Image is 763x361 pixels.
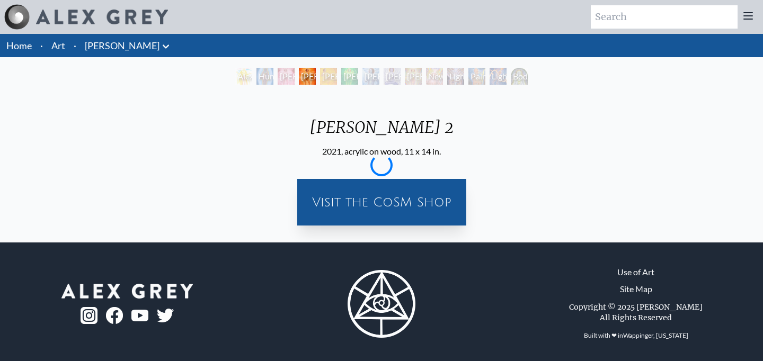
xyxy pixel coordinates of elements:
img: youtube-logo.png [131,310,148,322]
div: [PERSON_NAME] 6 [384,68,401,85]
a: Use of Art [617,266,654,278]
li: · [36,34,47,57]
a: Visit the CoSM Shop [304,185,460,219]
li: · [69,34,81,57]
div: [PERSON_NAME] 5 [362,68,379,85]
input: Search [591,5,738,29]
img: twitter-logo.png [157,309,174,322]
a: Art [51,38,65,53]
div: [PERSON_NAME] 1 [278,68,295,85]
img: fb-logo.png [106,307,123,324]
div: Human Energy Field [256,68,273,85]
div: Lightworker [490,68,507,85]
div: Painting [468,68,485,85]
a: [PERSON_NAME] [85,38,159,53]
div: Alexza [235,68,252,85]
div: [PERSON_NAME] 2 [301,118,462,145]
a: Home [6,40,32,51]
div: Lightweaver [447,68,464,85]
div: 2021, acrylic on wood, 11 x 14 in. [301,145,462,158]
div: [PERSON_NAME] 2 [299,68,316,85]
div: Copyright © 2025 [PERSON_NAME] [569,302,703,312]
a: Site Map [620,283,652,295]
div: All Rights Reserved [600,312,672,323]
div: [PERSON_NAME] 3 [320,68,337,85]
img: ig-logo.png [81,307,97,324]
div: [PERSON_NAME] 7 [405,68,422,85]
div: Built with ❤ in [580,327,693,344]
div: [PERSON_NAME] 4 [341,68,358,85]
a: Wappinger, [US_STATE] [623,331,688,339]
div: Body/Mind as a Vibratory Field of Energy [511,68,528,85]
div: Newborn [426,68,443,85]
